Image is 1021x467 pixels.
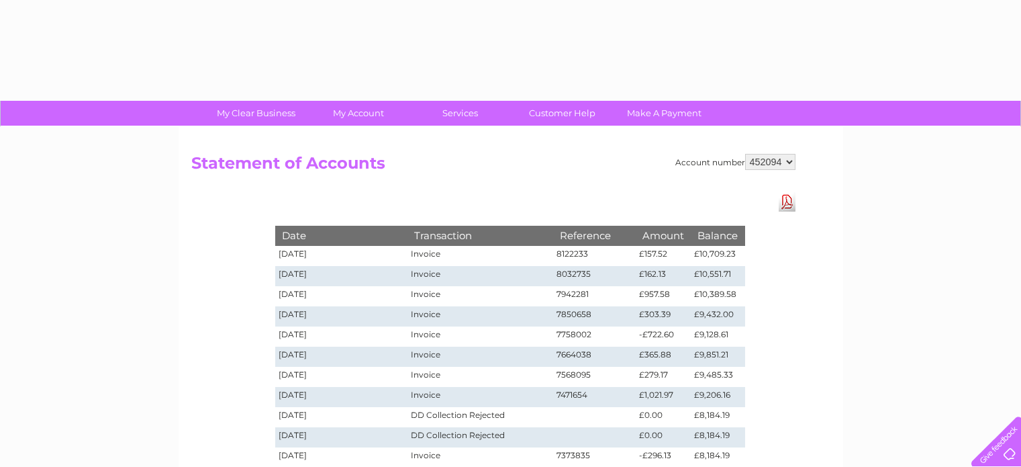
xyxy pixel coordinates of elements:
[553,246,636,266] td: 8122233
[407,306,552,327] td: Invoice
[191,154,795,179] h2: Statement of Accounts
[636,367,691,387] td: £279.17
[275,266,408,286] td: [DATE]
[691,246,744,266] td: £10,709.23
[636,387,691,407] td: £1,021.97
[609,101,720,126] a: Make A Payment
[779,192,795,212] a: Download Pdf
[691,286,744,306] td: £10,389.58
[407,367,552,387] td: Invoice
[636,246,691,266] td: £157.52
[407,387,552,407] td: Invoice
[407,226,552,245] th: Transaction
[553,347,636,367] td: 7664038
[636,266,691,286] td: £162.13
[275,286,408,306] td: [DATE]
[675,154,795,170] div: Account number
[636,327,691,347] td: -£722.60
[691,226,744,245] th: Balance
[636,306,691,327] td: £303.39
[407,427,552,448] td: DD Collection Rejected
[691,306,744,327] td: £9,432.00
[407,327,552,347] td: Invoice
[303,101,414,126] a: My Account
[636,347,691,367] td: £365.88
[691,427,744,448] td: £8,184.19
[553,226,636,245] th: Reference
[275,347,408,367] td: [DATE]
[407,407,552,427] td: DD Collection Rejected
[405,101,516,126] a: Services
[275,306,408,327] td: [DATE]
[407,347,552,367] td: Invoice
[275,427,408,448] td: [DATE]
[636,407,691,427] td: £0.00
[553,327,636,347] td: 7758002
[691,347,744,367] td: £9,851.21
[407,286,552,306] td: Invoice
[553,306,636,327] td: 7850658
[275,226,408,245] th: Date
[691,367,744,387] td: £9,485.33
[275,327,408,347] td: [DATE]
[201,101,311,126] a: My Clear Business
[553,387,636,407] td: 7471654
[275,246,408,266] td: [DATE]
[553,266,636,286] td: 8032735
[691,407,744,427] td: £8,184.19
[691,387,744,407] td: £9,206.16
[691,266,744,286] td: £10,551.71
[275,367,408,387] td: [DATE]
[553,367,636,387] td: 7568095
[636,427,691,448] td: £0.00
[275,407,408,427] td: [DATE]
[636,286,691,306] td: £957.58
[636,226,691,245] th: Amount
[407,246,552,266] td: Invoice
[507,101,618,126] a: Customer Help
[553,286,636,306] td: 7942281
[407,266,552,286] td: Invoice
[691,327,744,347] td: £9,128.61
[275,387,408,407] td: [DATE]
